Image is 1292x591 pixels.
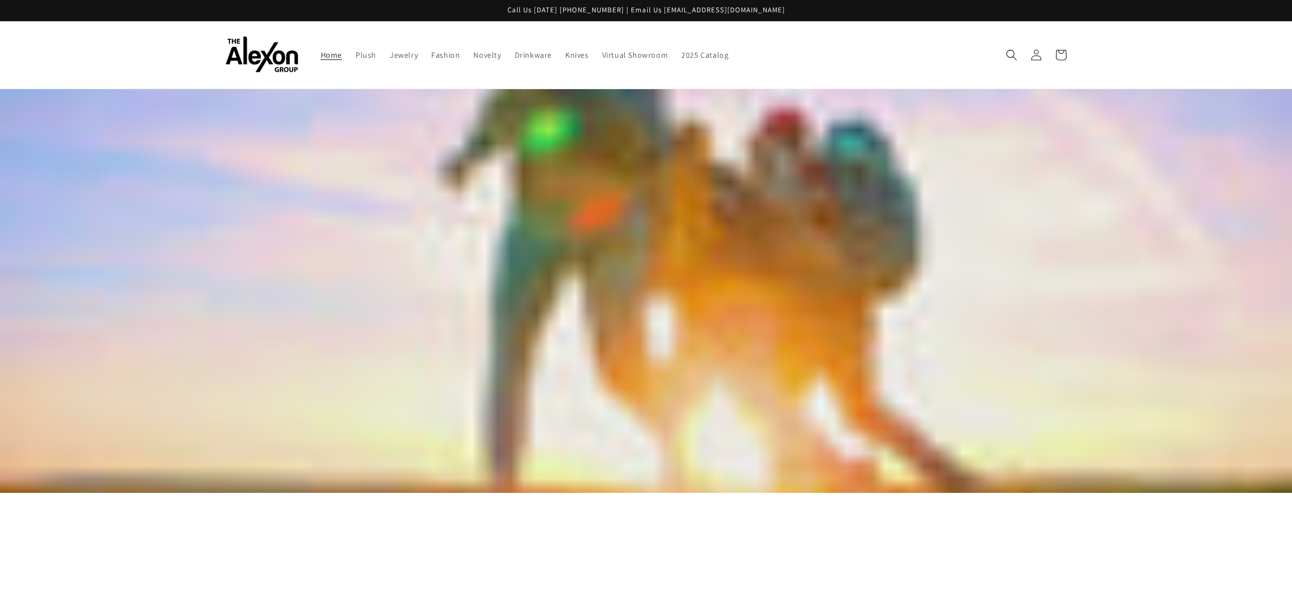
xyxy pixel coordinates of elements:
span: Jewelry [390,50,418,60]
a: Home [314,43,349,67]
span: 2025 Catalog [681,50,728,60]
span: Fashion [431,50,460,60]
img: The Alexon Group [225,36,298,73]
a: Knives [559,43,596,67]
a: Virtual Showroom [596,43,675,67]
a: 2025 Catalog [675,43,735,67]
a: Drinkware [508,43,559,67]
summary: Search [999,43,1024,67]
span: Plush [356,50,376,60]
a: Plush [349,43,383,67]
span: Home [321,50,342,60]
span: Drinkware [515,50,552,60]
a: Jewelry [383,43,424,67]
a: Novelty [467,43,507,67]
a: Fashion [424,43,467,67]
span: Novelty [473,50,501,60]
span: Knives [565,50,589,60]
span: Virtual Showroom [602,50,668,60]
